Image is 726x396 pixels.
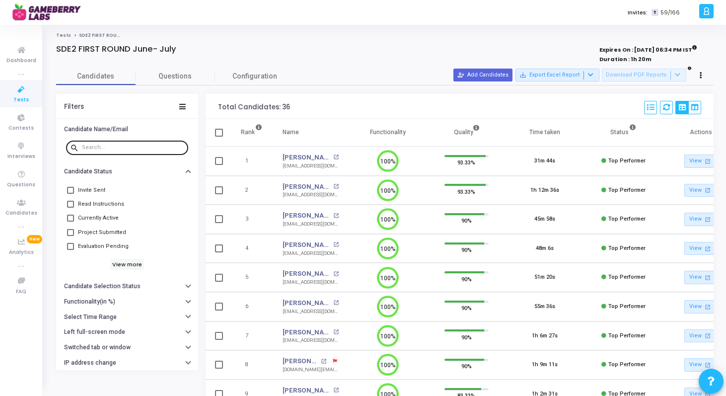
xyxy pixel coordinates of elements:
mat-icon: open_in_new [333,155,339,160]
div: 1h 6m 27s [532,332,558,340]
mat-icon: open_in_new [333,242,339,247]
nav: breadcrumb [56,32,714,39]
a: [PERSON_NAME] [283,211,331,221]
div: 55m 36s [534,303,555,311]
span: FAQ [16,288,26,296]
button: Functionality(in %) [56,294,198,310]
td: 8 [230,350,273,380]
div: 31m 44s [534,157,555,165]
h6: Select Time Range [64,314,117,321]
td: 6 [230,292,273,321]
div: [DOMAIN_NAME][EMAIL_ADDRESS][DOMAIN_NAME] [283,366,339,374]
span: 93.33% [457,186,475,196]
span: 90% [461,361,472,371]
button: Export Excel Report [515,69,599,81]
mat-icon: open_in_new [333,300,339,306]
h6: Candidate Selection Status [64,283,141,290]
span: Top Performer [608,158,646,164]
span: 93.33% [457,158,475,167]
h6: Left full-screen mode [64,328,125,336]
h6: Candidate Name/Email [64,126,128,133]
mat-icon: open_in_new [333,388,339,393]
span: Top Performer [608,216,646,222]
span: Configuration [232,71,277,81]
div: 51m 20s [534,273,555,282]
a: [PERSON_NAME] [283,386,331,396]
mat-icon: open_in_new [703,215,712,224]
mat-icon: open_in_new [703,361,712,369]
mat-icon: search [70,143,82,152]
mat-icon: open_in_new [703,186,712,194]
span: Questions [7,181,35,189]
div: 1h 9m 11s [532,361,558,369]
h6: Switched tab or window [64,344,131,351]
span: Read Instructions [78,198,124,210]
span: Interviews [7,153,35,161]
mat-icon: open_in_new [703,157,712,165]
h6: View more [110,259,145,270]
mat-icon: person_add_alt [457,72,464,79]
strong: Expires On : [DATE] 06:34 PM IST [599,43,697,54]
mat-icon: save_alt [519,72,526,79]
mat-icon: open_in_new [703,331,712,340]
a: [PERSON_NAME] [283,182,331,192]
mat-icon: open_in_new [333,184,339,189]
span: Candidates [56,71,136,81]
td: 7 [230,321,273,351]
th: Quality [427,119,506,147]
button: IP address change [56,355,198,371]
span: Project Submitted [78,227,126,238]
button: Select Time Range [56,309,198,324]
span: 90% [461,274,472,284]
h6: Functionality(in %) [64,298,115,306]
span: Analytics [9,248,34,257]
th: Rank [230,119,273,147]
label: Invites: [628,8,648,17]
span: Dashboard [6,57,36,65]
a: View [684,300,719,314]
h6: IP address change [64,359,116,367]
h6: Candidate Status [64,168,112,175]
a: View [684,213,719,226]
mat-icon: open_in_new [321,359,326,364]
mat-icon: open_in_new [333,329,339,335]
div: [EMAIL_ADDRESS][DOMAIN_NAME] [283,337,339,344]
button: Download PDF Reports [602,69,686,81]
a: View [684,184,719,197]
span: Tests [13,96,29,104]
td: 4 [230,234,273,263]
div: Name [283,127,299,138]
mat-icon: open_in_new [703,273,712,282]
a: [PERSON_NAME] [283,327,331,337]
a: View [684,358,719,372]
td: 3 [230,205,273,234]
td: 2 [230,176,273,205]
span: Questions [136,71,215,81]
span: Top Performer [608,303,646,310]
div: 45m 58s [534,215,555,224]
div: [EMAIL_ADDRESS][DOMAIN_NAME] [283,191,339,199]
span: Evaluation Pending [78,240,129,252]
mat-icon: open_in_new [333,271,339,277]
div: Time taken [529,127,560,138]
input: Search... [82,145,184,151]
a: [PERSON_NAME] [283,298,331,308]
div: 1h 12m 36s [530,186,559,195]
div: [EMAIL_ADDRESS][DOMAIN_NAME] [283,221,339,228]
button: Switched tab or window [56,340,198,355]
a: View [684,329,719,343]
button: Candidate Selection Status [56,279,198,294]
span: Contests [8,124,34,133]
div: [EMAIL_ADDRESS][DOMAIN_NAME] [283,162,339,170]
mat-icon: open_in_new [333,213,339,219]
h4: SDE2 FIRST ROUND June- July [56,44,176,54]
span: Candidates [5,209,37,218]
a: [PERSON_NAME] [283,153,331,162]
button: Add Candidates [453,69,512,81]
button: Candidate Status [56,164,198,179]
span: Top Performer [608,187,646,193]
div: Total Candidates: 36 [218,103,290,111]
img: logo [12,2,87,22]
button: Left full-screen mode [56,324,198,340]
